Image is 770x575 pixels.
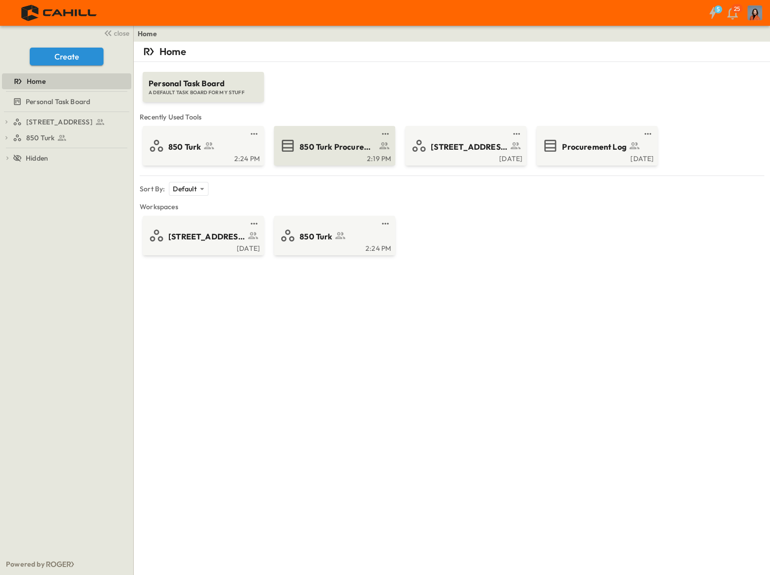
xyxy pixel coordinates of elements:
a: 2:24 PM [276,243,391,251]
a: [STREET_ADDRESS] [407,138,522,154]
a: Home [138,29,157,39]
button: test [511,128,522,140]
a: Personal Task BoardA DEFAULT TASK BOARD FOR MY STUFF [142,62,265,102]
span: Home [27,76,46,86]
a: Personal Task Board [2,95,129,109]
div: 850 Turktest [2,130,131,146]
p: Home [159,45,186,58]
a: [STREET_ADDRESS] [13,115,129,129]
p: 25 [734,5,740,13]
div: Default [169,182,208,196]
span: [STREET_ADDRESS] [168,231,245,242]
a: 850 Turk Procurement Log [276,138,391,154]
a: 850 Turk [276,228,391,243]
button: test [248,218,260,230]
span: Recently Used Tools [140,112,764,122]
span: A DEFAULT TASK BOARD FOR MY STUFF [149,89,258,96]
a: 850 Turk [13,131,129,145]
span: [STREET_ADDRESS] [431,141,508,153]
a: 2:24 PM [145,154,260,162]
button: test [642,128,654,140]
span: Personal Task Board [26,97,90,107]
img: Profile Picture [747,5,762,20]
button: close [100,26,131,40]
span: 850 Turk [168,141,201,153]
span: Procurement Log [562,141,626,153]
button: 5 [703,4,722,22]
p: Default [173,184,196,194]
a: 850 Turk [145,138,260,154]
a: Home [2,74,129,88]
span: [STREET_ADDRESS] [26,117,93,127]
span: Hidden [26,153,48,163]
button: test [379,128,391,140]
span: 850 Turk [300,231,332,242]
div: [STREET_ADDRESS]test [2,114,131,130]
span: 850 Turk [26,133,54,143]
a: [STREET_ADDRESS] [145,228,260,243]
span: close [114,28,129,38]
span: Personal Task Board [149,78,258,89]
img: 4f72bfc4efa7236828875bac24094a5ddb05241e32d018417354e964050affa1.png [12,2,107,23]
a: Procurement Log [538,138,654,154]
p: Sort By: [140,184,165,194]
button: Create [30,48,103,65]
a: [DATE] [538,154,654,162]
a: [DATE] [145,243,260,251]
h6: 5 [716,5,719,13]
span: 850 Turk Procurement Log [300,141,376,153]
div: Personal Task Boardtest [2,94,131,110]
a: [DATE] [407,154,522,162]
a: 2:19 PM [276,154,391,162]
nav: breadcrumbs [138,29,163,39]
span: Workspaces [140,202,764,212]
button: test [248,128,260,140]
button: test [379,218,391,230]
